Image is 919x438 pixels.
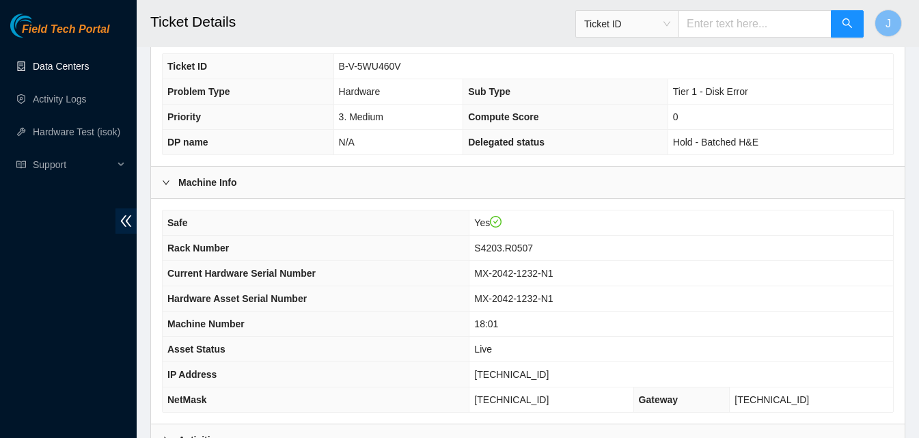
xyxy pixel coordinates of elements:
[875,10,902,37] button: J
[167,268,316,279] span: Current Hardware Serial Number
[474,293,553,304] span: MX-2042-1232-N1
[639,394,678,405] span: Gateway
[474,344,492,355] span: Live
[178,175,237,190] b: Machine Info
[167,344,225,355] span: Asset Status
[22,23,109,36] span: Field Tech Portal
[167,369,217,380] span: IP Address
[151,167,905,198] div: Machine Info
[167,243,229,254] span: Rack Number
[673,111,678,122] span: 0
[167,86,230,97] span: Problem Type
[339,137,355,148] span: N/A
[886,15,891,32] span: J
[673,86,748,97] span: Tier 1 - Disk Error
[474,318,498,329] span: 18:01
[167,217,188,228] span: Safe
[831,10,864,38] button: search
[16,160,26,169] span: read
[678,10,832,38] input: Enter text here...
[673,137,758,148] span: Hold - Batched H&E
[474,394,549,405] span: [TECHNICAL_ID]
[10,14,69,38] img: Akamai Technologies
[339,111,383,122] span: 3. Medium
[339,61,401,72] span: B-V-5WU460V
[167,111,201,122] span: Priority
[10,25,109,42] a: Akamai TechnologiesField Tech Portal
[339,86,381,97] span: Hardware
[167,293,307,304] span: Hardware Asset Serial Number
[33,61,89,72] a: Data Centers
[584,14,670,34] span: Ticket ID
[842,18,853,31] span: search
[167,318,245,329] span: Machine Number
[474,268,553,279] span: MX-2042-1232-N1
[468,137,545,148] span: Delegated status
[115,208,137,234] span: double-left
[33,151,113,178] span: Support
[735,394,809,405] span: [TECHNICAL_ID]
[167,61,207,72] span: Ticket ID
[167,394,207,405] span: NetMask
[33,126,120,137] a: Hardware Test (isok)
[33,94,87,105] a: Activity Logs
[167,137,208,148] span: DP name
[474,243,533,254] span: S4203.R0507
[474,217,502,228] span: Yes
[162,178,170,187] span: right
[468,86,510,97] span: Sub Type
[468,111,538,122] span: Compute Score
[474,369,549,380] span: [TECHNICAL_ID]
[490,216,502,228] span: check-circle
